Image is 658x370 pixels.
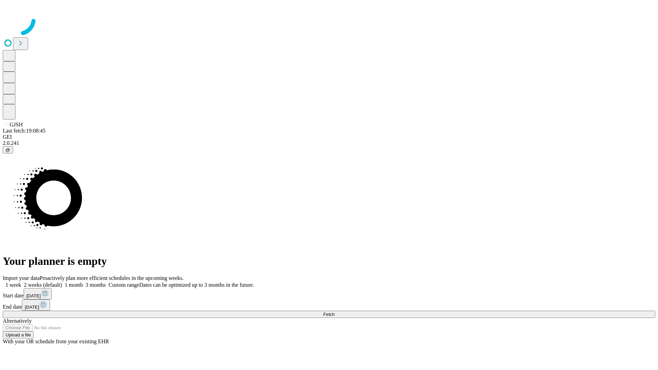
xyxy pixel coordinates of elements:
[109,282,139,288] span: Custom range
[10,122,23,127] span: GJSH
[5,282,21,288] span: 1 week
[3,311,655,318] button: Fetch
[3,318,32,324] span: Alternatively
[3,128,46,134] span: Last fetch: 19:08:45
[26,293,41,298] span: [DATE]
[3,338,109,344] span: With your OR schedule from your existing EHR
[86,282,106,288] span: 3 months
[3,146,13,153] button: @
[65,282,83,288] span: 1 month
[3,275,40,281] span: Import your data
[3,288,655,299] div: Start date
[24,288,52,299] button: [DATE]
[323,312,334,317] span: Fetch
[3,134,655,140] div: GEI
[22,299,50,311] button: [DATE]
[40,275,184,281] span: Proactively plan more efficient schedules in the upcoming weeks.
[3,255,655,268] h1: Your planner is empty
[5,147,10,152] span: @
[139,282,254,288] span: Dates can be optimized up to 3 months in the future.
[3,140,655,146] div: 2.0.241
[3,299,655,311] div: End date
[25,305,39,310] span: [DATE]
[24,282,62,288] span: 2 weeks (default)
[3,331,34,338] button: Upload a file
